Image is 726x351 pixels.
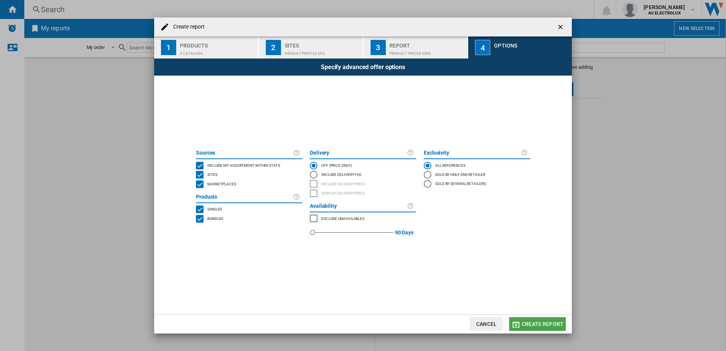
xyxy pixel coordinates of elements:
[475,40,490,55] div: 4
[390,47,464,55] div: Product prices grid
[522,321,563,327] span: Create report
[390,40,464,47] div: Report
[310,189,416,198] md-checkbox: SHOW DELIVERY PRICE
[285,47,360,55] div: Default profile (42)
[207,181,236,186] span: Marketplaces
[364,36,468,58] button: 3 Report Product prices grid
[312,223,393,242] md-slider: red
[161,40,176,55] div: 1
[321,190,365,195] span: Display delivery price
[424,149,521,158] label: Exclusivity
[196,179,302,189] md-checkbox: MARKETPLACES
[259,36,363,58] button: 2 Sites Default profile (42)
[196,193,293,202] label: Products
[310,202,407,211] label: Availability
[310,149,407,158] label: Delivery
[424,179,530,188] md-radio-button: Sold by several retailers
[207,215,223,221] span: Bundles
[266,40,281,55] div: 2
[321,181,365,186] span: Include delivery price
[310,214,416,223] md-checkbox: MARKETPLACES
[180,40,255,47] div: Products
[207,162,280,168] span: Include my assortment within stats
[371,40,386,55] div: 3
[180,47,255,55] div: 5 catalogs
[196,205,302,214] md-checkbox: SINGLE
[310,161,416,170] md-radio-button: OFF (price only)
[154,58,572,76] div: Specify advanced offer options
[424,161,530,170] md-radio-button: All references
[196,214,302,223] md-checkbox: BUNDLES
[196,161,302,170] md-checkbox: INCLUDE MY SITE
[509,317,566,331] button: Create report
[321,215,365,221] span: Exclude unavailables
[207,206,222,211] span: Singles
[169,23,205,31] h4: Create report
[196,170,302,180] md-checkbox: SITES
[395,223,414,242] label: 90 Days
[470,317,503,331] button: Cancel
[468,36,572,58] button: 4 Options
[207,171,218,177] span: Sites
[494,40,569,47] div: Options
[310,179,416,189] md-checkbox: INCLUDE DELIVERY PRICE
[196,149,293,158] label: Sources
[424,170,530,179] md-radio-button: Sold by only one retailer
[554,19,569,35] button: getI18NText('BUTTONS.CLOSE_DIALOG')
[557,23,566,32] ng-md-icon: getI18NText('BUTTONS.CLOSE_DIALOG')
[310,170,416,179] md-radio-button: Include Delivery Fee
[285,40,360,47] div: Sites
[154,36,259,58] button: 1 Products 5 catalogs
